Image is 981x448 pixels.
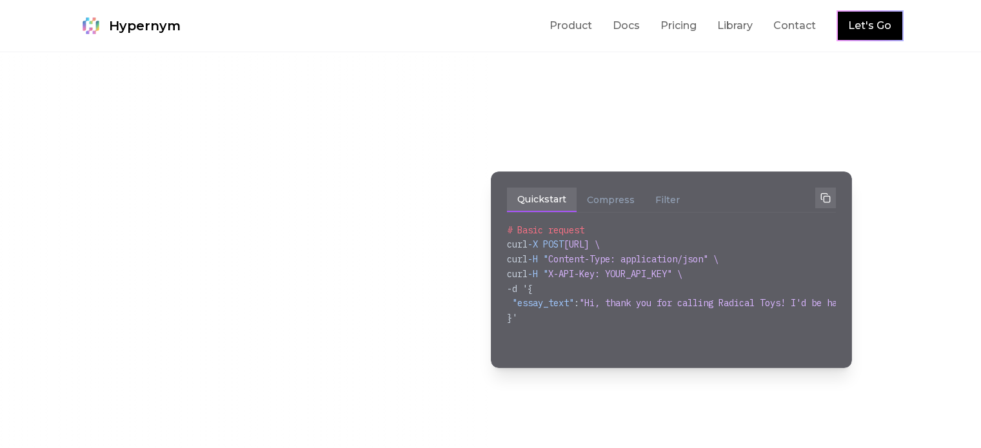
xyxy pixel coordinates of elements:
span: : [574,297,579,309]
span: -X POST [528,239,564,250]
span: # Basic request [507,224,584,236]
span: Hypernym [109,17,181,35]
button: Copy to clipboard [815,188,836,208]
button: Quickstart [507,188,577,212]
img: Hypernym Logo [78,13,104,39]
a: Library [717,18,753,34]
a: Hypernym [78,13,181,39]
button: Compress [577,188,645,212]
span: -H " [528,253,548,265]
span: -d '{ [507,283,533,295]
span: curl [507,253,528,265]
a: Docs [613,18,640,34]
span: -H " [528,268,548,280]
span: curl [507,268,528,280]
a: Contact [773,18,816,34]
span: }' [507,312,517,324]
span: X-API-Key: YOUR_API_KEY" \ [548,268,682,280]
button: Filter [645,188,690,212]
a: Let's Go [848,18,891,34]
span: [URL] \ [564,239,600,250]
span: curl [507,239,528,250]
span: Content-Type: application/json" \ [548,253,718,265]
a: Product [550,18,592,34]
a: Pricing [660,18,697,34]
span: "essay_text" [512,297,574,309]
